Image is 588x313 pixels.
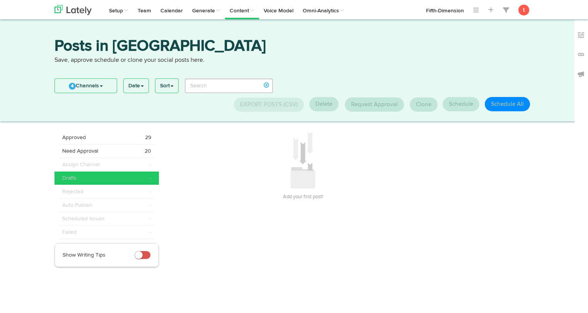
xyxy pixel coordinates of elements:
[309,97,339,111] button: Delete
[55,56,534,65] p: Save, approve schedule or clone your social posts here.
[63,252,106,258] span: Show Writing Tips
[62,228,77,236] span: Failed
[145,147,151,155] span: 20
[485,97,530,111] button: Schedule All
[62,174,77,182] span: Drafts
[290,131,315,189] img: icon_add_something.svg
[62,147,98,155] span: Need Approval
[416,102,431,107] span: Clone
[534,290,580,309] iframe: Abre un widget desde donde se puede obtener más información
[577,51,585,58] img: links_off.svg
[150,215,151,223] span: -
[62,201,92,209] span: Auto Publish
[150,228,151,236] span: -
[155,79,178,93] a: Sort
[351,102,398,107] span: Request Approval
[234,98,304,112] button: Export Posts (CSV)
[185,78,273,93] input: Search
[577,70,585,78] img: announcements_off.svg
[124,79,148,93] a: Date
[55,79,117,93] a: 4Channels
[62,188,84,196] span: Rejected
[177,189,429,203] h3: Add your first post!
[518,5,529,15] button: t
[62,134,86,141] span: Approved
[150,161,151,168] span: -
[62,215,105,223] span: Scheduled Issues
[150,174,151,182] span: -
[150,188,151,196] span: -
[345,97,404,112] button: Request Approval
[443,97,479,111] button: Schedule
[55,5,92,15] img: logo_lately_bg_light.svg
[150,201,151,209] span: -
[145,134,151,141] span: 29
[62,161,100,168] span: Assign Channel
[410,97,438,112] button: Clone
[577,31,585,39] img: keywords_off.svg
[55,39,534,56] h3: Posts in [GEOGRAPHIC_DATA]
[69,83,76,90] span: 4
